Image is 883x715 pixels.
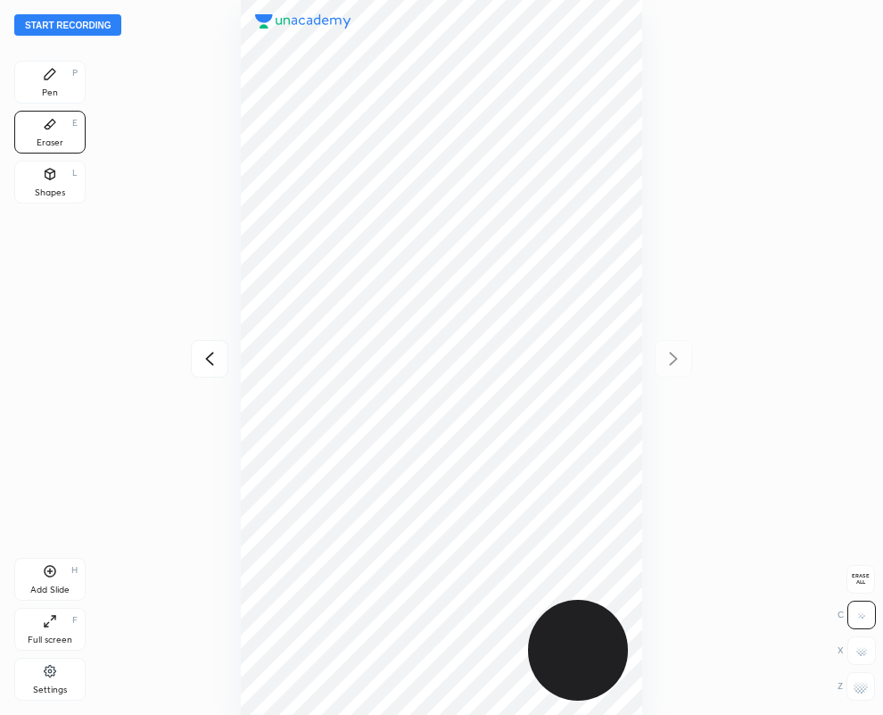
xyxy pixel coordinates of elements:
div: Full screen [28,636,72,644]
div: Pen [42,88,58,97]
div: Add Slide [30,586,70,594]
div: Settings [33,686,67,694]
div: X [838,636,876,665]
div: H [71,566,78,575]
div: P [72,69,78,78]
div: Eraser [37,138,63,147]
div: L [72,169,78,178]
img: logo.38c385cc.svg [255,14,351,29]
div: E [72,119,78,128]
button: Start recording [14,14,121,36]
div: C [838,601,876,629]
div: F [72,616,78,625]
div: Z [838,672,875,701]
div: Shapes [35,188,65,197]
span: Erase all [847,573,874,586]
